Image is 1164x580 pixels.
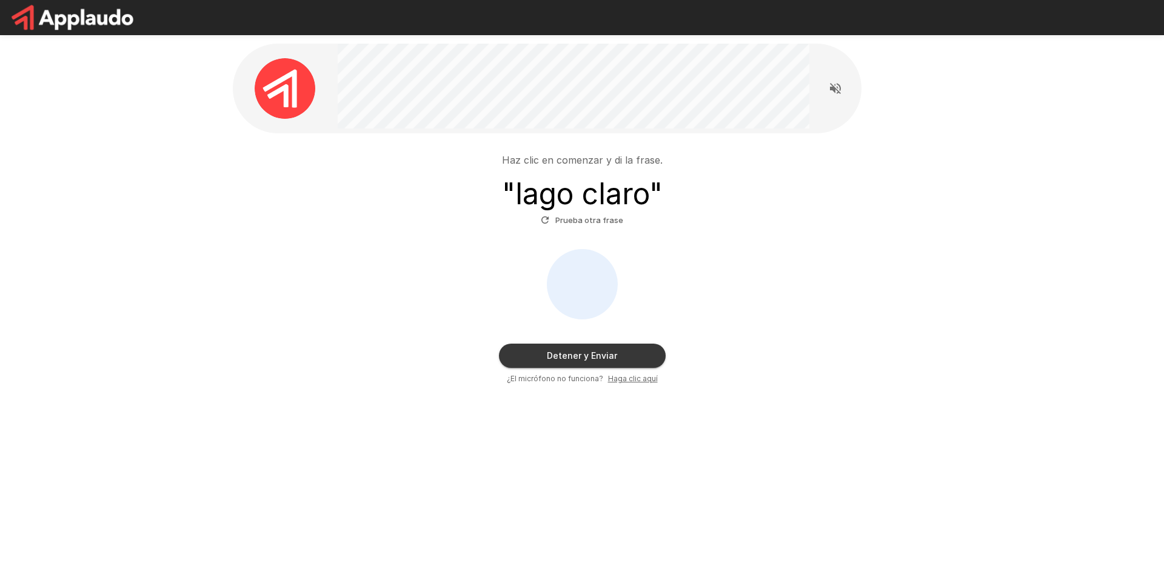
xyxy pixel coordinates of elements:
u: Haga clic aquí [608,374,658,383]
button: Prueba otra frase [538,211,626,230]
button: Read questions aloud [823,76,848,101]
p: Haz clic en comenzar y di la frase. [502,153,663,167]
h3: " lago claro " [502,177,663,211]
img: applaudo_avatar.png [255,58,315,119]
span: ¿El micrófono no funciona? [507,373,603,385]
button: Detener y Enviar [499,344,666,368]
